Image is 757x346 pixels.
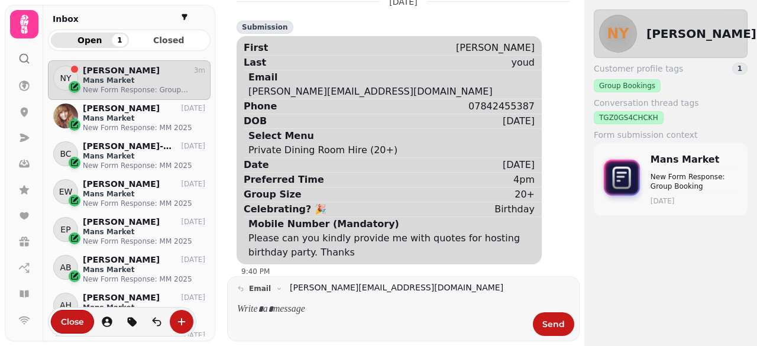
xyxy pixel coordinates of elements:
[248,85,493,99] div: [PERSON_NAME][EMAIL_ADDRESS][DOMAIN_NAME]
[248,129,314,143] div: Select Menu
[248,217,399,231] div: Mobile Number (Mandatory)
[651,172,738,191] p: New Form Response: Group Booking
[83,76,205,85] p: Mans Market
[60,36,119,44] span: Open
[112,34,127,47] div: 1
[130,33,208,48] button: Closed
[511,56,535,70] div: youd
[468,99,535,114] div: 07842455387
[83,265,205,274] p: Mans Market
[140,36,199,44] span: Closed
[145,310,169,334] button: is-read
[732,63,748,75] div: 1
[83,123,205,132] p: New Form Response: MM 2025
[181,255,205,264] p: [DATE]
[181,179,205,189] p: [DATE]
[53,104,78,128] img: Jessica Petch
[181,141,205,151] p: [DATE]
[515,187,535,202] div: 20+
[194,66,205,75] p: 3m
[83,104,160,114] p: [PERSON_NAME]
[60,261,71,273] span: AB
[181,293,205,302] p: [DATE]
[244,202,326,216] div: Celebrating? 🎉
[651,153,738,167] p: Mans Market
[456,41,535,55] div: [PERSON_NAME]
[83,189,205,199] p: Mans Market
[181,104,205,113] p: [DATE]
[503,158,535,172] div: [DATE]
[83,237,205,246] p: New Form Response: MM 2025
[244,56,266,70] div: Last
[248,143,397,157] div: Private Dining Room Hire (20+)
[244,158,269,172] div: Date
[53,13,79,25] h2: Inbox
[60,224,70,235] span: EP
[513,173,535,187] div: 4pm
[51,310,94,334] button: Close
[83,217,160,227] p: [PERSON_NAME]
[83,151,205,161] p: Mans Market
[83,227,205,237] p: Mans Market
[83,303,205,312] p: Mans Market
[594,129,748,141] label: Form submission context
[83,293,160,303] p: [PERSON_NAME]
[83,85,205,95] p: New Form Response: Group Booking
[48,60,211,337] div: grid
[83,274,205,284] p: New Form Response: MM 2025
[244,41,268,55] div: First
[83,141,174,151] p: [PERSON_NAME]-Hockey
[248,70,277,85] div: Email
[594,111,664,124] div: TGZ0GS4CHCKH
[232,282,287,296] button: email
[61,318,84,326] span: Close
[646,25,756,42] h2: [PERSON_NAME]
[542,320,565,328] span: Send
[594,79,661,92] div: Group Bookings
[59,186,73,198] span: EW
[237,21,293,34] div: Submission
[120,310,144,334] button: tag-thread
[83,114,205,123] p: Mans Market
[177,10,192,24] button: filter
[244,173,324,187] div: Preferred Time
[60,299,72,311] span: AH
[60,72,71,84] span: NY
[51,33,129,48] button: Open1
[290,282,503,294] a: [PERSON_NAME][EMAIL_ADDRESS][DOMAIN_NAME]
[594,97,748,109] label: Conversation thread tags
[651,196,738,206] time: [DATE]
[533,312,574,336] button: Send
[594,63,683,75] span: Customer profile tags
[248,231,535,260] div: Please can you kindly provide me with quotes for hosting birthday party. Thanks
[181,217,205,227] p: [DATE]
[170,310,193,334] button: create-convo
[60,148,71,160] span: BC
[607,27,629,41] span: NY
[83,199,205,208] p: New Form Response: MM 2025
[83,161,205,170] p: New Form Response: MM 2025
[241,267,542,276] div: 9:40 PM
[83,66,160,76] p: [PERSON_NAME]
[244,187,302,202] div: Group Size
[503,114,535,128] div: [DATE]
[599,154,646,204] img: form-icon
[244,114,267,128] div: DOB
[244,99,277,114] div: Phone
[83,179,160,189] p: [PERSON_NAME]
[83,255,160,265] p: [PERSON_NAME]
[494,202,535,216] div: Birthday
